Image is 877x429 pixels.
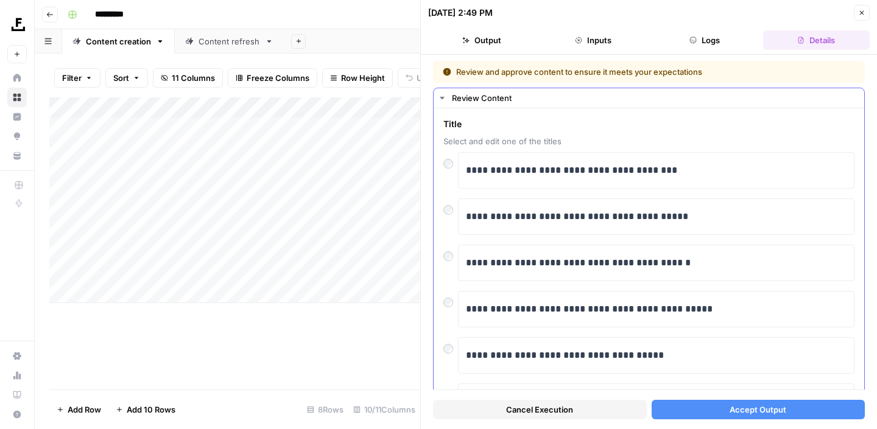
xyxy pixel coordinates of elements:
[7,107,27,127] a: Insights
[7,68,27,88] a: Home
[434,88,864,108] button: Review Content
[7,127,27,146] a: Opportunities
[62,29,175,54] a: Content creation
[49,400,108,419] button: Add Row
[652,30,758,50] button: Logs
[7,385,27,405] a: Learning Hub
[199,35,260,47] div: Content refresh
[730,403,786,416] span: Accept Output
[443,66,779,78] div: Review and approve content to ensure it meets your expectations
[506,403,573,416] span: Cancel Execution
[540,30,646,50] button: Inputs
[7,14,29,36] img: Foundation Inc. Logo
[127,403,175,416] span: Add 10 Rows
[433,400,647,419] button: Cancel Execution
[348,400,420,419] div: 10/11 Columns
[7,346,27,366] a: Settings
[86,35,151,47] div: Content creation
[763,30,870,50] button: Details
[7,88,27,107] a: Browse
[108,400,183,419] button: Add 10 Rows
[228,68,317,88] button: Freeze Columns
[175,29,284,54] a: Content refresh
[428,7,493,19] div: [DATE] 2:49 PM
[54,68,100,88] button: Filter
[153,68,223,88] button: 11 Columns
[172,72,215,84] span: 11 Columns
[247,72,309,84] span: Freeze Columns
[443,118,854,130] span: Title
[428,30,535,50] button: Output
[7,405,27,424] button: Help + Support
[322,68,393,88] button: Row Height
[341,72,385,84] span: Row Height
[443,135,854,147] span: Select and edit one of the titles
[62,72,82,84] span: Filter
[7,10,27,40] button: Workspace: Foundation Inc.
[652,400,865,419] button: Accept Output
[7,366,27,385] a: Usage
[105,68,148,88] button: Sort
[302,400,348,419] div: 8 Rows
[68,403,101,416] span: Add Row
[7,146,27,166] a: Your Data
[113,72,129,84] span: Sort
[398,68,445,88] button: Undo
[452,92,857,104] div: Review Content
